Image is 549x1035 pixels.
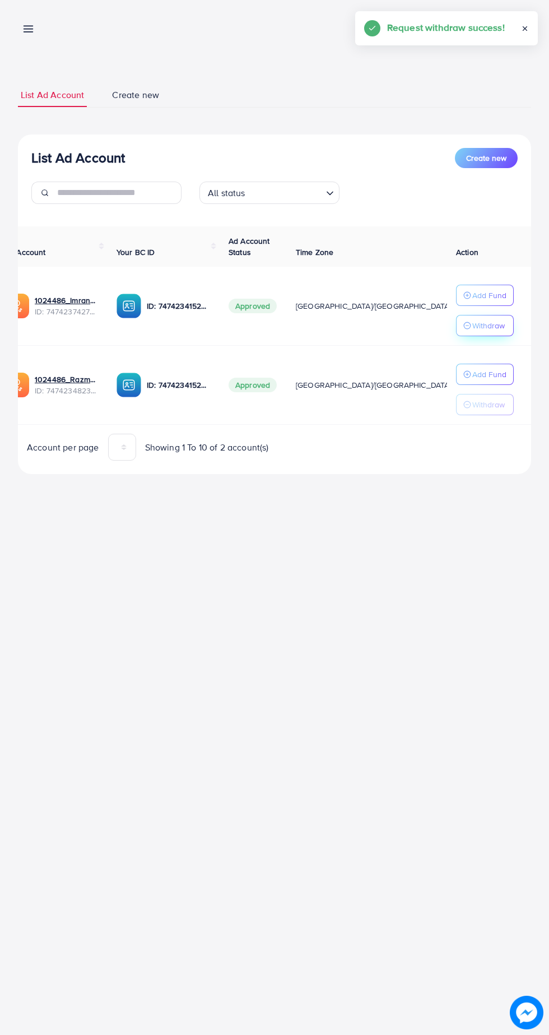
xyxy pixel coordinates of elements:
[456,247,478,258] span: Action
[35,295,99,306] a: 1024486_Imran_1740231528988
[27,441,99,454] span: Account per page
[117,247,155,258] span: Your BC ID
[249,183,322,201] input: Search for option
[35,385,99,396] span: ID: 7474234823184416769
[4,247,46,258] span: Ad Account
[510,996,543,1029] img: image
[456,364,514,385] button: Add Fund
[229,378,277,392] span: Approved
[21,89,84,101] span: List Ad Account
[206,185,248,201] span: All status
[296,247,333,258] span: Time Zone
[117,294,141,318] img: ic-ba-acc.ded83a64.svg
[31,150,125,166] h3: List Ad Account
[147,299,211,313] p: ID: 7474234152863678481
[112,89,159,101] span: Create new
[455,148,518,168] button: Create new
[35,374,99,397] div: <span class='underline'>1024486_Razman_1740230915595</span></br>7474234823184416769
[35,374,99,385] a: 1024486_Razman_1740230915595
[35,306,99,317] span: ID: 7474237427478233089
[199,182,339,204] div: Search for option
[147,378,211,392] p: ID: 7474234152863678481
[456,285,514,306] button: Add Fund
[472,319,505,332] p: Withdraw
[472,289,506,302] p: Add Fund
[296,379,452,391] span: [GEOGRAPHIC_DATA]/[GEOGRAPHIC_DATA]
[229,299,277,313] span: Approved
[456,394,514,415] button: Withdraw
[35,295,99,318] div: <span class='underline'>1024486_Imran_1740231528988</span></br>7474237427478233089
[456,315,514,336] button: Withdraw
[117,373,141,397] img: ic-ba-acc.ded83a64.svg
[472,368,506,381] p: Add Fund
[296,300,452,312] span: [GEOGRAPHIC_DATA]/[GEOGRAPHIC_DATA]
[387,20,505,35] h5: Request withdraw success!
[145,441,269,454] span: Showing 1 To 10 of 2 account(s)
[466,152,506,164] span: Create new
[472,398,505,411] p: Withdraw
[229,235,270,258] span: Ad Account Status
